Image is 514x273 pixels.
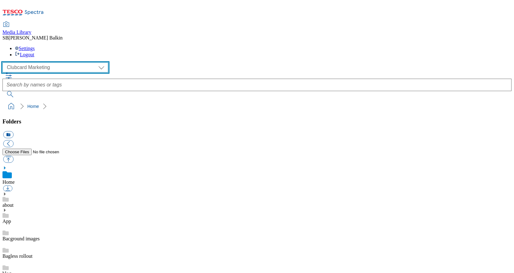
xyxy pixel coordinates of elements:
[15,52,34,57] a: Logout
[15,46,35,51] a: Settings
[2,236,40,241] a: Bacground images
[2,35,9,40] span: SB
[2,118,512,125] h3: Folders
[2,253,32,259] a: Bagless rollout
[2,179,15,185] a: Home
[2,30,31,35] span: Media Library
[2,219,11,224] a: App
[2,202,14,208] a: about
[2,79,512,91] input: Search by names or tags
[6,101,16,111] a: home
[9,35,63,40] span: [PERSON_NAME] Balkin
[2,22,31,35] a: Media Library
[2,100,512,112] nav: breadcrumb
[27,104,39,109] a: Home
